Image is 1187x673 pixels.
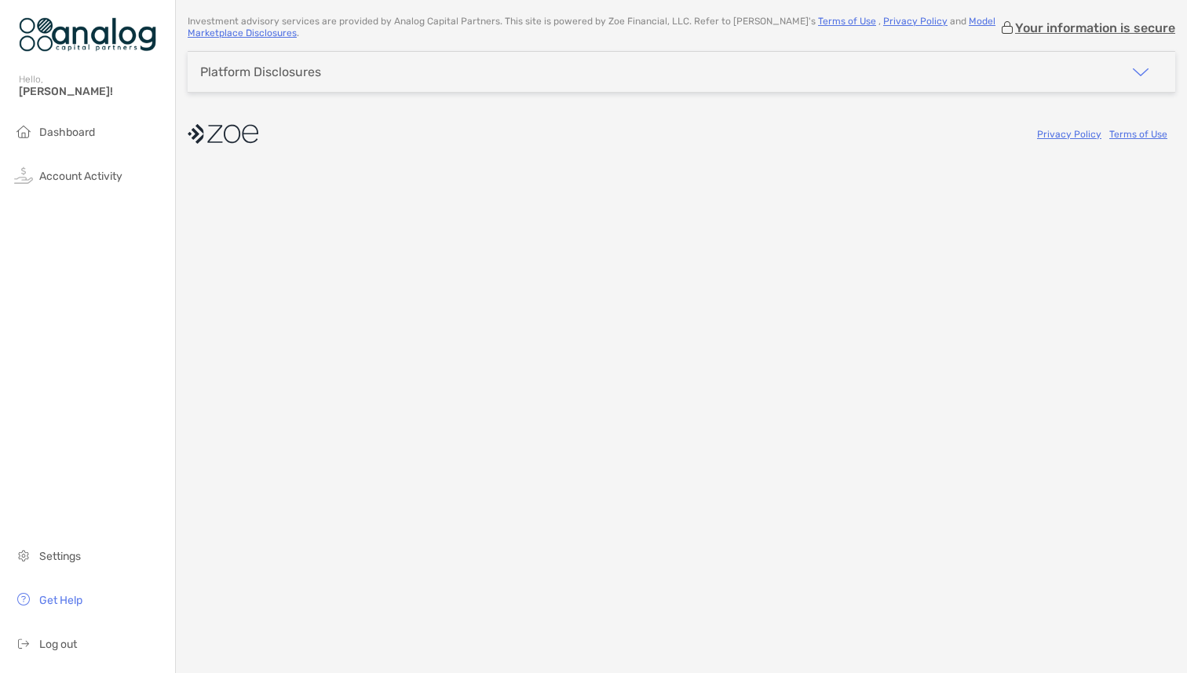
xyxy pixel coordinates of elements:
[19,6,156,63] img: Zoe Logo
[14,546,33,565] img: settings icon
[39,594,82,607] span: Get Help
[188,116,258,152] img: company logo
[39,638,77,651] span: Log out
[14,634,33,653] img: logout icon
[39,550,81,563] span: Settings
[188,16,999,39] p: Investment advisory services are provided by Analog Capital Partners . This site is powered by Zo...
[1131,63,1150,82] img: icon arrow
[14,590,33,609] img: get-help icon
[1109,129,1167,140] a: Terms of Use
[200,64,321,79] div: Platform Disclosures
[39,170,122,183] span: Account Activity
[19,85,166,98] span: [PERSON_NAME]!
[1015,20,1175,35] p: Your information is secure
[14,166,33,185] img: activity icon
[883,16,948,27] a: Privacy Policy
[188,16,995,38] a: Model Marketplace Disclosures
[39,126,95,139] span: Dashboard
[818,16,876,27] a: Terms of Use
[1037,129,1101,140] a: Privacy Policy
[14,122,33,141] img: household icon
